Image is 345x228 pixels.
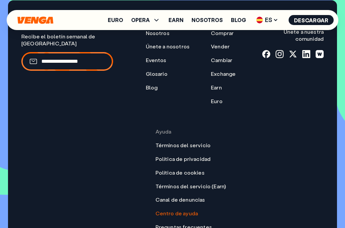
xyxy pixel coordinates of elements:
[211,57,232,64] a: Cambiar
[211,70,236,77] a: Exchange
[155,210,198,217] a: Centro de ayuda
[211,84,222,91] a: Earn
[276,50,284,58] a: instagram
[108,17,123,23] a: Euro
[262,28,324,42] p: Únete a nuestra comunidad
[256,17,263,23] img: flag-es
[289,50,297,58] a: x
[155,169,205,176] a: Política de cookies
[146,30,169,37] a: Nosotros
[168,17,184,23] a: Earn
[262,50,270,58] a: fb
[155,142,211,149] a: Términos del servicio
[302,50,310,58] a: linkedin
[289,15,334,25] button: Descargar
[131,17,150,23] span: OPERA
[155,196,205,203] a: Canal de denuncias
[131,16,160,24] span: OPERA
[211,30,234,37] a: Comprar
[155,183,226,190] a: Términos del servicio (Earn)
[17,16,54,24] svg: Inicio
[146,43,190,50] a: Únete a nosotros
[146,57,166,64] a: Eventos
[231,17,246,23] a: Blog
[254,15,281,25] span: ES
[155,128,171,135] span: Ayuda
[155,156,211,163] a: Política de privacidad
[192,17,223,23] a: Nosotros
[146,70,167,77] a: Glosario
[211,43,230,50] a: Vender
[146,84,158,91] a: Blog
[211,98,223,105] a: Euro
[21,33,119,47] p: Recibe el boletín semanal de [GEOGRAPHIC_DATA]
[316,50,324,58] a: warpcast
